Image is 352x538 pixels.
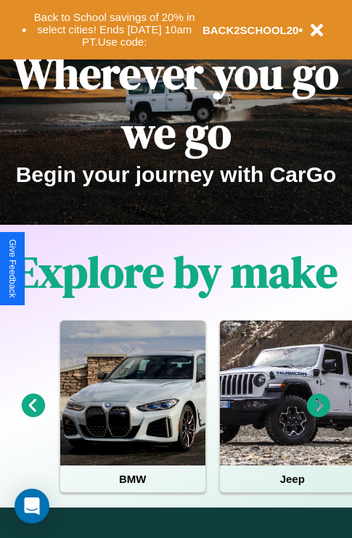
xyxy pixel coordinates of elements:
[27,7,202,52] button: Back to School savings of 20% in select cities! Ends [DATE] 10am PT.Use code:
[202,24,299,36] b: BACK2SCHOOL20
[7,239,17,298] div: Give Feedback
[15,242,337,302] h1: Explore by make
[60,465,205,492] h4: BMW
[15,489,49,523] div: Open Intercom Messenger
